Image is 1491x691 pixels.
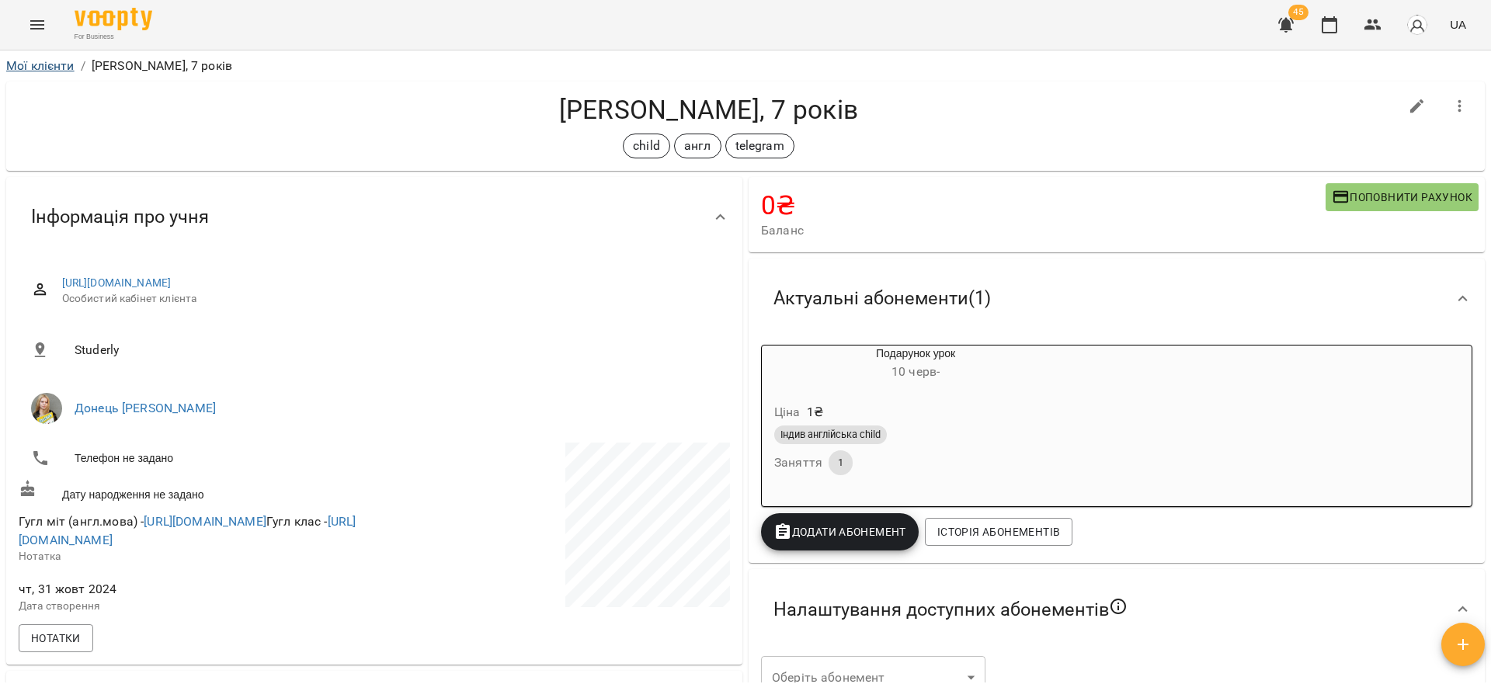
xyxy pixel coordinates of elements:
span: Актуальні абонементи ( 1 ) [773,286,991,311]
div: telegram [725,134,794,158]
h4: 0 ₴ [761,189,1326,221]
span: Налаштування доступних абонементів [773,597,1128,622]
div: Налаштування доступних абонементів [749,569,1485,650]
span: Studerly [75,341,718,359]
div: Інформація про учня [6,177,742,257]
div: child [623,134,670,158]
li: Телефон не задано [19,443,371,474]
h4: [PERSON_NAME], 7 років [19,94,1399,126]
span: Індив англійська child [774,428,887,442]
span: Гугл міт (англ.мова) - Гугл клас - [19,514,356,547]
button: Історія абонементів [925,518,1072,546]
span: Поповнити рахунок [1332,188,1472,207]
img: Voopty Logo [75,8,152,30]
li: / [81,57,85,75]
svg: Якщо не обрано жодного, клієнт зможе побачити всі публічні абонементи [1109,597,1128,616]
span: Інформація про учня [31,205,209,229]
p: [PERSON_NAME], 7 років [92,57,232,75]
span: чт, 31 жовт 2024 [19,580,371,599]
button: Поповнити рахунок [1326,183,1479,211]
button: UA [1444,10,1472,39]
a: Донець [PERSON_NAME] [75,401,216,415]
div: Актуальні абонементи(1) [749,259,1485,339]
a: [URL][DOMAIN_NAME] [19,514,356,547]
span: Особистий кабінет клієнта [62,291,718,307]
span: Нотатки [31,629,81,648]
p: child [633,137,660,155]
span: 45 [1288,5,1309,20]
button: Menu [19,6,56,43]
div: Подарунок урок [762,345,1069,383]
div: англ [674,134,721,158]
p: Нотатка [19,549,371,564]
span: 1 [829,456,853,470]
button: Додати Абонемент [761,513,919,550]
p: англ [684,137,711,155]
span: Баланс [761,221,1326,240]
h6: Ціна [774,401,801,423]
p: Дата створення [19,599,371,614]
span: Додати Абонемент [773,523,906,541]
span: UA [1450,16,1466,33]
nav: breadcrumb [6,57,1485,75]
button: Подарунок урок10 черв- Ціна1₴Індив англійська childЗаняття1 [762,345,1069,494]
span: For Business [75,32,152,42]
span: 10 черв - [891,364,940,379]
h6: Заняття [774,452,822,474]
a: [URL][DOMAIN_NAME] [144,514,266,529]
p: 1 ₴ [807,403,823,422]
a: Мої клієнти [6,58,75,73]
button: Нотатки [19,624,93,652]
span: Історія абонементів [937,523,1060,541]
img: avatar_s.png [1406,14,1428,36]
img: Донець Діана Миколаївна [31,393,62,424]
a: [URL][DOMAIN_NAME] [62,276,172,289]
p: telegram [735,137,784,155]
div: Дату народження не задано [16,477,374,505]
